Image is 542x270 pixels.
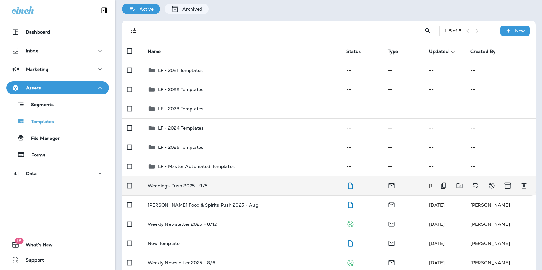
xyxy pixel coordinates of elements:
[127,24,140,37] button: Filters
[158,125,204,131] p: LF - 2024 Templates
[388,49,398,54] span: Type
[388,259,395,265] span: Email
[465,80,536,99] td: --
[470,48,504,54] span: Created By
[346,240,354,246] span: Draft
[346,48,369,54] span: Status
[437,179,450,192] button: Duplicate
[424,138,465,157] td: --
[429,48,457,54] span: Updated
[6,114,109,128] button: Templates
[341,118,383,138] td: --
[424,118,465,138] td: --
[346,182,354,188] span: Draft
[383,61,424,80] td: --
[158,87,204,92] p: LF - 2022 Templates
[429,260,445,266] span: Pam Borrisove
[429,202,445,208] span: Pam Borrisove
[136,6,154,12] p: Active
[465,138,536,157] td: --
[429,183,445,189] span: Pam Borrisove
[26,30,50,35] p: Dashboard
[25,102,54,108] p: Segments
[388,201,395,207] span: Email
[148,260,216,265] p: Weekly Newsletter 2025 - 8/6
[158,164,235,169] p: LF - Master Automated Templates
[388,240,395,246] span: Email
[6,81,109,94] button: Assets
[465,157,536,176] td: --
[6,254,109,266] button: Support
[341,138,383,157] td: --
[465,234,536,253] td: [PERSON_NAME]
[383,118,424,138] td: --
[6,26,109,38] button: Dashboard
[158,145,204,150] p: LF - 2025 Templates
[158,68,203,73] p: LF - 2021 Templates
[6,167,109,180] button: Data
[25,136,60,142] p: File Manager
[453,179,466,192] button: Move to folder
[346,201,354,207] span: Draft
[26,171,37,176] p: Data
[148,202,260,207] p: [PERSON_NAME] Food & Spirits Push 2025 - Aug.
[15,238,23,244] span: 18
[6,63,109,76] button: Marketing
[6,148,109,161] button: Forms
[148,222,217,227] p: Weekly Newsletter 2025 - 8/12
[346,221,354,226] span: Published
[341,157,383,176] td: --
[465,99,536,118] td: --
[465,61,536,80] td: --
[424,99,465,118] td: --
[518,179,530,192] button: Delete
[421,24,434,37] button: Search Templates
[6,44,109,57] button: Inbox
[469,179,482,192] button: Add tags
[26,48,38,53] p: Inbox
[95,4,113,17] button: Collapse Sidebar
[158,106,204,111] p: LF - 2023 Templates
[179,6,202,12] p: Archived
[465,195,536,215] td: [PERSON_NAME]
[341,61,383,80] td: --
[383,99,424,118] td: --
[148,48,169,54] span: Name
[485,179,498,192] button: View Changelog
[383,157,424,176] td: --
[341,99,383,118] td: --
[515,28,525,33] p: New
[25,152,45,158] p: Forms
[470,49,495,54] span: Created By
[465,118,536,138] td: --
[383,80,424,99] td: --
[424,157,465,176] td: --
[19,257,44,265] span: Support
[424,80,465,99] td: --
[6,238,109,251] button: 18What's New
[388,48,407,54] span: Type
[346,49,361,54] span: Status
[6,97,109,111] button: Segments
[388,182,395,188] span: Email
[383,138,424,157] td: --
[6,131,109,145] button: File Manager
[26,67,48,72] p: Marketing
[445,28,461,33] div: 1 - 5 of 5
[429,240,445,246] span: Pam Borrisove
[148,49,161,54] span: Name
[148,241,180,246] p: New Template
[26,85,41,90] p: Assets
[429,49,449,54] span: Updated
[341,80,383,99] td: --
[25,119,54,125] p: Templates
[19,242,53,250] span: What's New
[501,179,514,192] button: Archive
[388,221,395,226] span: Email
[429,221,445,227] span: Caitlin Wilson
[148,183,207,188] p: Weddings Push 2025 - 9/5
[346,259,354,265] span: Published
[465,215,536,234] td: [PERSON_NAME]
[424,61,465,80] td: --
